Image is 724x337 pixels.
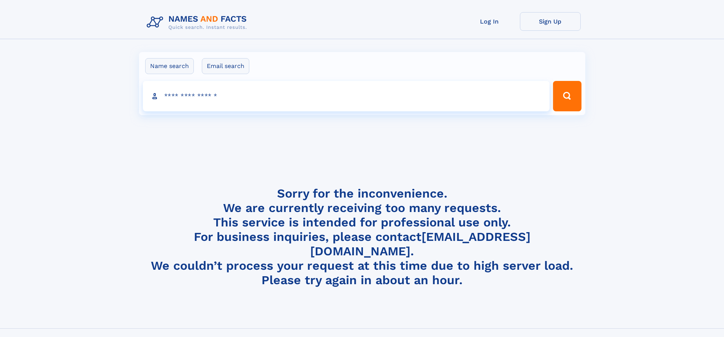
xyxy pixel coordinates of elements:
[202,58,249,74] label: Email search
[459,12,520,31] a: Log In
[144,186,581,288] h4: Sorry for the inconvenience. We are currently receiving too many requests. This service is intend...
[553,81,581,111] button: Search Button
[143,81,550,111] input: search input
[145,58,194,74] label: Name search
[520,12,581,31] a: Sign Up
[144,12,253,33] img: Logo Names and Facts
[310,229,531,258] a: [EMAIL_ADDRESS][DOMAIN_NAME]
